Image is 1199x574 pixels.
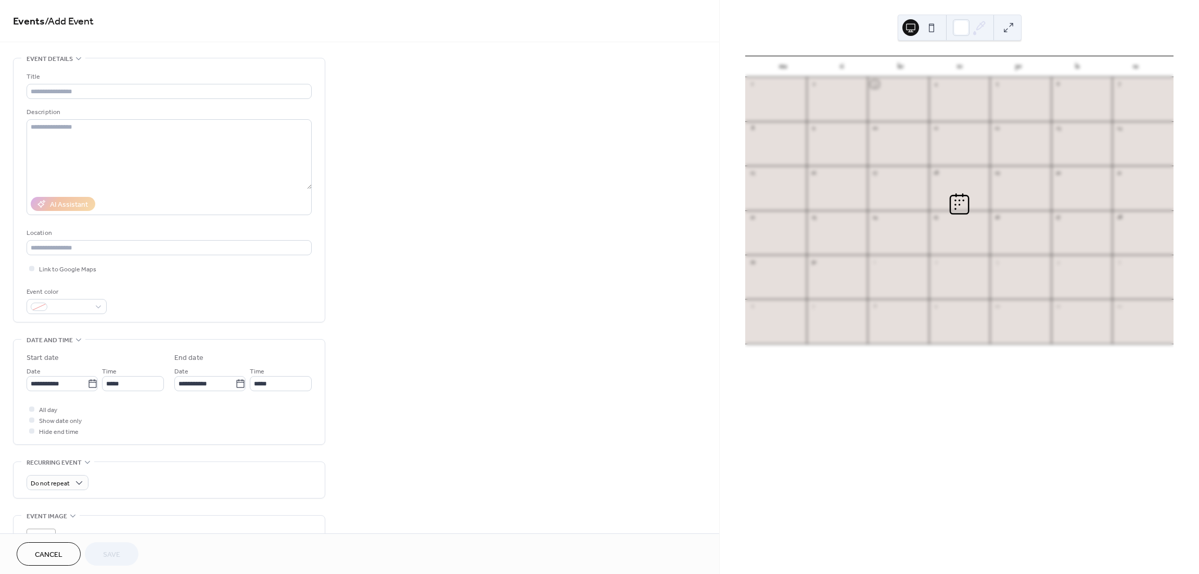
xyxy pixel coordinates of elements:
div: 1 [871,258,878,266]
div: 6 [1054,80,1062,88]
div: Event color [27,286,105,297]
div: pe [989,56,1048,77]
div: 2 [810,80,818,88]
div: Description [27,107,310,118]
span: / Add Event [45,11,94,32]
div: End date [174,353,203,364]
div: 14 [1115,124,1123,132]
div: Location [27,228,310,239]
div: 28 [1115,214,1123,221]
span: Do not repeat [31,478,70,490]
div: la [1048,56,1106,77]
div: 8 [748,124,756,132]
div: 7 [1115,80,1123,88]
span: Link to Google Maps [39,264,96,275]
div: 9 [932,302,940,310]
div: 12 [993,124,1001,132]
div: 6 [748,302,756,310]
div: su [1106,56,1165,77]
span: Cancel [35,550,62,560]
div: ke [871,56,930,77]
div: 20 [1054,169,1062,177]
div: 17 [871,169,878,177]
div: 30 [810,258,818,266]
div: 3 [871,80,878,88]
span: Time [102,366,117,377]
div: ti [812,56,871,77]
div: 19 [993,169,1001,177]
a: Events [13,11,45,32]
div: 15 [748,169,756,177]
div: 10 [871,124,878,132]
div: ma [754,56,812,77]
div: 12 [1115,302,1123,310]
span: Date and time [27,335,73,346]
div: 7 [810,302,818,310]
span: Recurring event [27,457,82,468]
div: 4 [1054,258,1062,266]
span: Date [27,366,41,377]
div: 26 [993,214,1001,221]
div: Start date [27,353,59,364]
button: Cancel [17,542,81,566]
div: to [930,56,989,77]
span: Date [174,366,188,377]
span: All day [39,405,57,416]
div: 22 [748,214,756,221]
div: 11 [1054,302,1062,310]
span: Event image [27,511,67,522]
div: 27 [1054,214,1062,221]
span: Event details [27,54,73,65]
div: Title [27,71,310,82]
div: 29 [748,258,756,266]
div: 18 [932,169,940,177]
div: 16 [810,169,818,177]
div: 5 [1115,258,1123,266]
div: 10 [993,302,1001,310]
div: 3 [993,258,1001,266]
div: 4 [932,80,940,88]
span: Hide end time [39,427,79,438]
div: ; [27,529,56,558]
div: 21 [1115,169,1123,177]
div: 8 [871,302,878,310]
div: 9 [810,124,818,132]
div: 5 [993,80,1001,88]
div: 13 [1054,124,1062,132]
div: 25 [932,214,940,221]
div: 2 [932,258,940,266]
div: 23 [810,214,818,221]
div: 24 [871,214,878,221]
span: Show date only [39,416,82,427]
div: 11 [932,124,940,132]
span: Time [250,366,264,377]
div: 1 [748,80,756,88]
